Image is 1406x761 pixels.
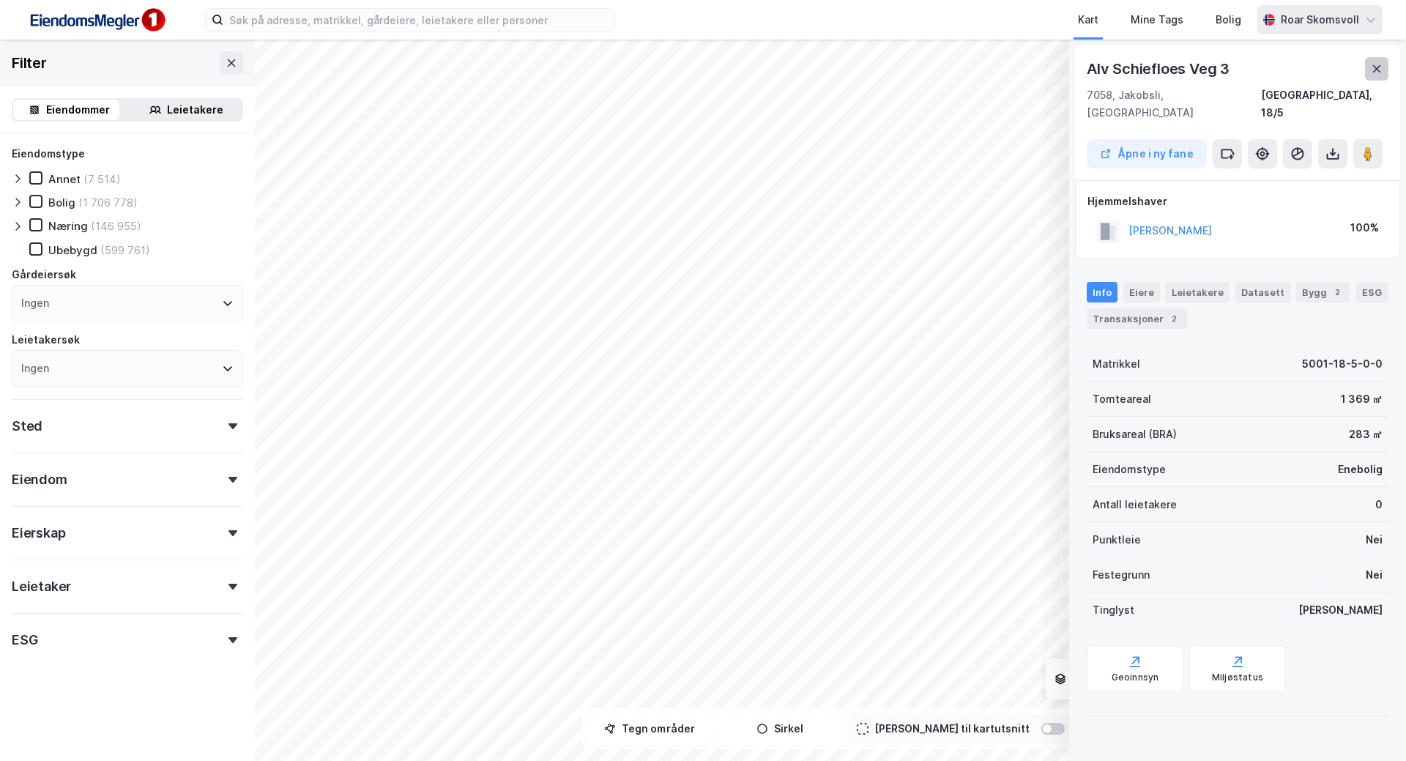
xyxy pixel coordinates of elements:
div: (146 955) [91,219,141,233]
div: (599 761) [100,243,150,257]
div: Annet [48,172,81,186]
div: (7 514) [83,172,121,186]
div: Gårdeiersøk [12,266,76,283]
div: Hjemmelshaver [1087,193,1388,210]
div: ESG [1356,282,1388,302]
div: Eierskap [12,524,65,542]
div: Enebolig [1338,461,1383,478]
div: Kart [1078,11,1098,29]
div: Mine Tags [1131,11,1183,29]
div: Bruksareal (BRA) [1093,426,1177,443]
div: Bygg [1296,282,1350,302]
button: Tegn områder [587,714,712,743]
div: Leietaker [12,578,71,595]
div: Tinglyst [1093,601,1134,619]
div: Datasett [1235,282,1290,302]
div: Leietakere [167,101,223,119]
div: Info [1087,282,1117,302]
div: Miljøstatus [1212,672,1263,683]
div: Bolig [48,196,75,209]
div: [GEOGRAPHIC_DATA], 18/5 [1261,86,1388,122]
iframe: Chat Widget [1333,691,1406,761]
div: Eiendomstype [12,145,85,163]
div: Leietakere [1166,282,1230,302]
div: 5001-18-5-0-0 [1302,355,1383,373]
div: Antall leietakere [1093,496,1177,513]
div: ESG [12,631,37,649]
div: Næring [48,219,88,233]
div: Punktleie [1093,531,1141,549]
div: 2 [1167,311,1181,326]
div: 7058, Jakobsli, [GEOGRAPHIC_DATA] [1087,86,1261,122]
div: [PERSON_NAME] til kartutsnitt [874,720,1030,738]
div: (1 706 778) [78,196,138,209]
div: Leietakersøk [12,331,80,349]
div: 1 369 ㎡ [1341,390,1383,408]
div: Nei [1366,531,1383,549]
div: Filter [12,51,47,75]
div: Bolig [1216,11,1241,29]
div: Ingen [21,294,49,312]
div: 0 [1375,496,1383,513]
div: 2 [1330,285,1344,300]
div: Geoinnsyn [1112,672,1159,683]
div: Festegrunn [1093,566,1150,584]
div: 100% [1350,219,1379,237]
div: Transaksjoner [1087,308,1187,329]
div: Nei [1366,566,1383,584]
input: Søk på adresse, matrikkel, gårdeiere, leietakere eller personer [223,9,614,31]
img: F4PB6Px+NJ5v8B7XTbfpPpyloAAAAASUVORK5CYII= [23,4,170,37]
div: Ingen [21,360,49,377]
button: Sirkel [718,714,842,743]
div: 283 ㎡ [1349,426,1383,443]
div: Sted [12,417,42,435]
div: Tomteareal [1093,390,1151,408]
div: Eiendom [12,471,67,489]
div: Ubebygd [48,243,97,257]
div: Eiendomstype [1093,461,1166,478]
div: Roar Skomsvoll [1281,11,1359,29]
button: Åpne i ny fane [1087,139,1207,168]
div: Matrikkel [1093,355,1140,373]
div: Eiere [1123,282,1160,302]
div: Alv Schiefloes Veg 3 [1087,57,1232,81]
div: [PERSON_NAME] [1298,601,1383,619]
div: Eiendommer [46,101,110,119]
